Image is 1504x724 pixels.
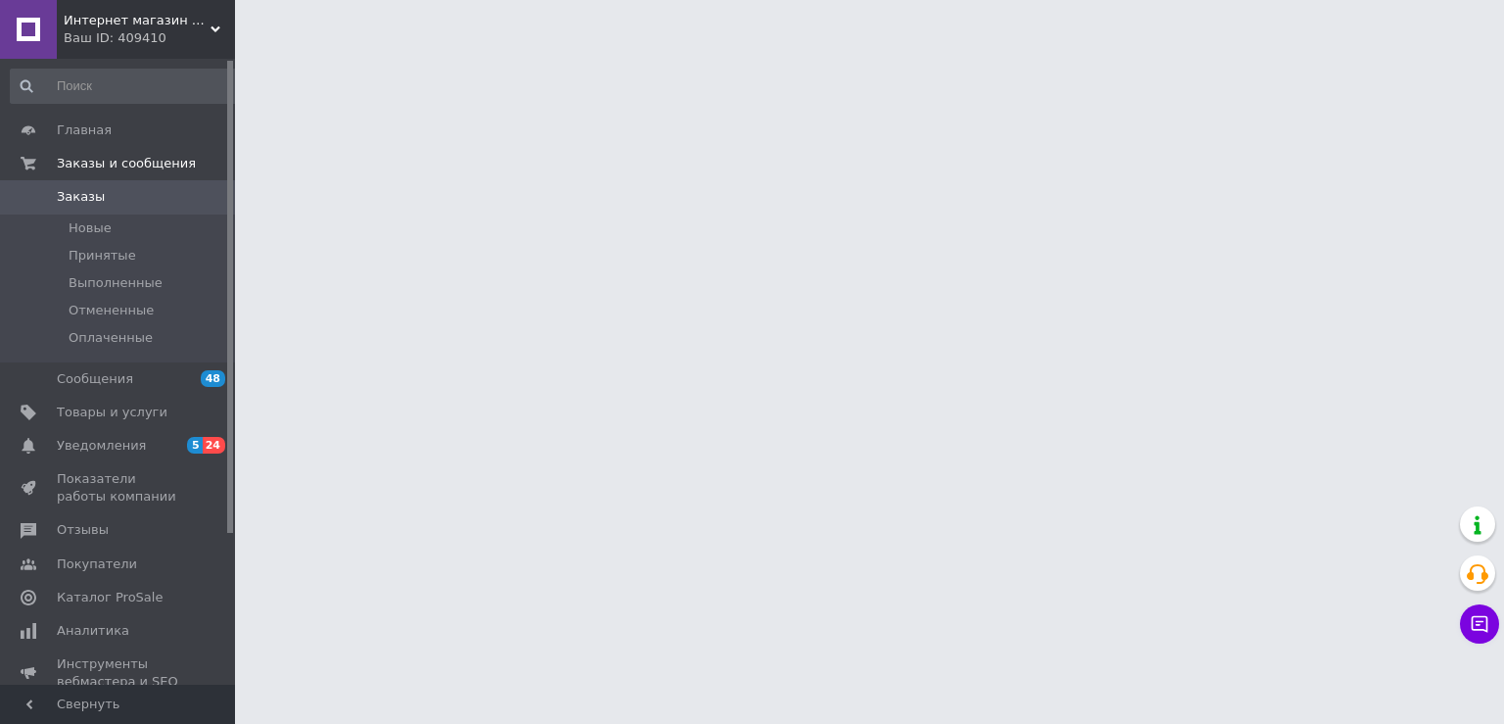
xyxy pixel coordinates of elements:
[57,121,112,139] span: Главная
[57,404,167,421] span: Товары и услуги
[57,555,137,573] span: Покупатели
[57,370,133,388] span: Сообщения
[57,470,181,506] span: Показатели работы компании
[57,155,196,172] span: Заказы и сообщения
[57,521,109,539] span: Отзывы
[10,69,242,104] input: Поиск
[57,437,146,455] span: Уведомления
[57,655,181,691] span: Инструменты вебмастера и SEO
[64,29,235,47] div: Ваш ID: 409410
[69,274,163,292] span: Выполненные
[57,622,129,640] span: Аналитика
[57,188,105,206] span: Заказы
[57,589,163,606] span: Каталог ProSale
[69,302,154,319] span: Отмененные
[1460,604,1499,644] button: Чат с покупателем
[64,12,211,29] span: Интернет магазин сувениров Старик Хоттабыч
[69,219,112,237] span: Новые
[69,329,153,347] span: Оплаченные
[203,437,225,454] span: 24
[69,247,136,265] span: Принятые
[187,437,203,454] span: 5
[201,370,225,387] span: 48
